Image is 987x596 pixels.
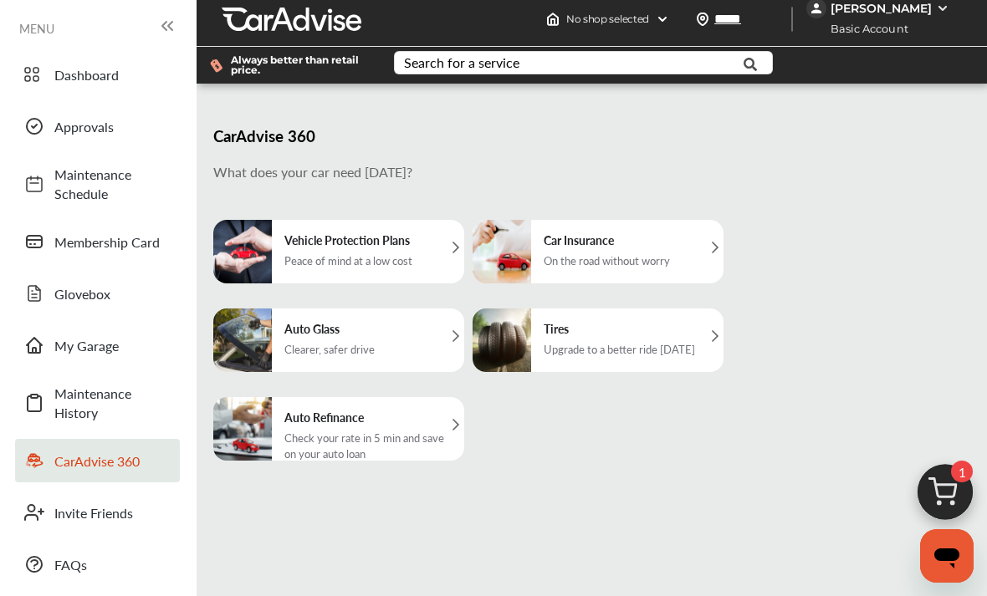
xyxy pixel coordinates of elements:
[544,320,695,337] h5: Tires
[19,22,54,35] span: MENU
[54,232,171,252] span: Membership Card
[284,341,375,357] div: Clearer, safer drive
[284,430,456,461] div: Check your rate in 5 min and save on your auto loan
[54,555,171,574] span: FAQs
[54,451,171,471] span: CarAdvise 360
[231,55,367,75] span: Always better than retail price.
[210,59,222,73] img: dollor_label_vector.a70140d1.svg
[213,162,962,181] p: What does your car need [DATE]?
[905,456,985,537] img: cart_icon.3d0951e8.svg
[54,117,171,136] span: Approvals
[284,252,412,268] div: Peace of mind at a low cost
[54,503,171,522] span: Invite Friends
[544,341,695,357] div: Upgrade to a better ride [DATE]
[284,320,375,337] h5: Auto Glass
[473,283,724,372] a: TiresUpgrade to a better ride [DATE]
[473,195,724,283] a: Car InsuranceOn the road without worry
[831,1,932,16] div: [PERSON_NAME]
[15,543,180,586] a: FAQs
[213,308,272,372] img: autoglass.497e9b8ae54479b963bf.png
[544,252,670,268] div: On the road without worry
[15,439,180,482] a: CarAdvise 360
[54,384,171,422] span: Maintenance History
[791,7,793,32] img: header-divider.bc55588e.svg
[808,20,921,38] span: Basic Account
[15,272,180,315] a: Glovebox
[544,232,670,248] h5: Car Insurance
[54,165,171,203] span: Maintenance Schedule
[284,409,456,425] h5: Auto Refinance
[15,156,180,211] a: Maintenance Schedule
[213,397,272,461] img: auto_refinance.3d0be936257821d144f7.png
[696,13,709,26] img: location_vector.a44bc228.svg
[920,529,974,583] iframe: Button to launch messaging window, conversation in progress
[15,323,180,367] a: My Garage
[15,104,180,148] a: Approvals
[566,13,649,26] span: No shop selected
[213,283,464,372] a: Auto GlassClearer, safer drive
[15,53,180,96] a: Dashboard
[213,195,464,283] a: Vehicle Protection PlansPeace of mind at a low cost
[213,125,962,147] h3: CarAdvise 360
[951,461,973,482] span: 1
[15,491,180,534] a: Invite Friends
[213,220,272,283] img: extendwaranty.4eb900a90471681d172d.png
[546,13,560,26] img: header-home-logo.8d720a4f.svg
[54,65,171,84] span: Dashboard
[404,56,519,69] div: Search for a service
[54,336,171,355] span: My Garage
[15,220,180,263] a: Membership Card
[473,220,531,283] img: carinsurance.fb13e9e8b02ec0220ea6.png
[284,232,412,248] h5: Vehicle Protection Plans
[473,308,531,372] img: tires.661b48a65d8a7f3effe3.png
[936,2,949,15] img: WGsFRI8htEPBVLJbROoPRyZpYNWhNONpIPPETTm6eUC0GeLEiAAAAAElFTkSuQmCC
[54,284,171,303] span: Glovebox
[656,13,669,26] img: header-down-arrow.9dd2ce7d.svg
[15,375,180,430] a: Maintenance History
